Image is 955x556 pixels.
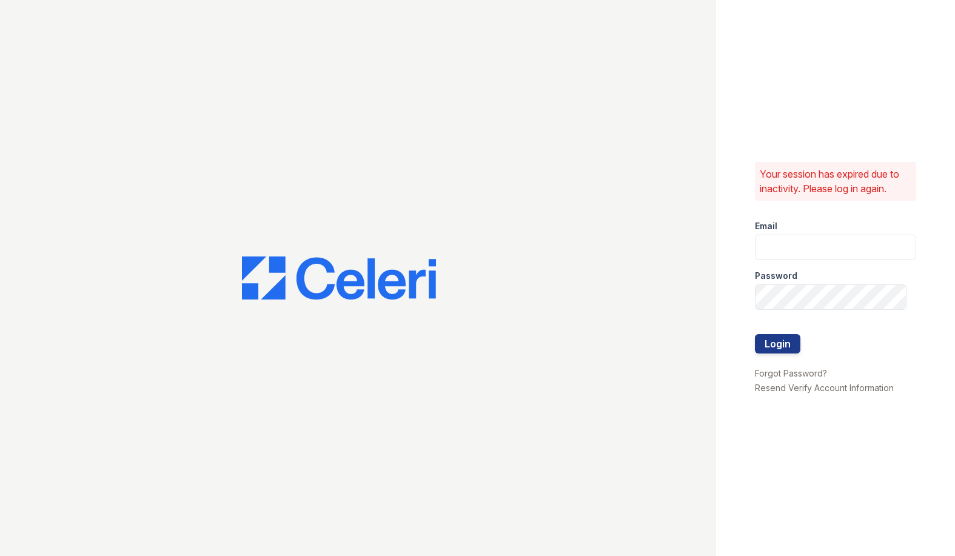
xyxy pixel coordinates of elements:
a: Resend Verify Account Information [755,383,894,393]
label: Password [755,270,797,282]
label: Email [755,220,777,232]
a: Forgot Password? [755,368,827,378]
button: Login [755,334,800,353]
img: CE_Logo_Blue-a8612792a0a2168367f1c8372b55b34899dd931a85d93a1a3d3e32e68fde9ad4.png [242,256,436,300]
p: Your session has expired due to inactivity. Please log in again. [760,167,911,196]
